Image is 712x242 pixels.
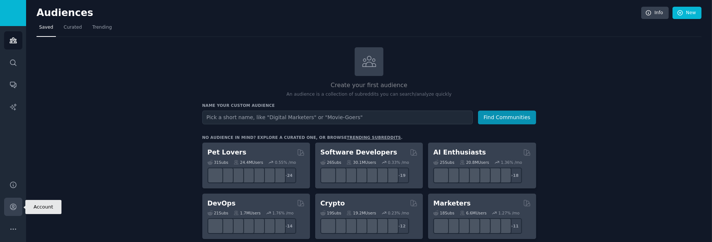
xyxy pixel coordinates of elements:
img: content_marketing [436,220,447,232]
img: AskMarketing [456,220,468,232]
img: csharp [333,169,344,181]
img: dogbreed [272,169,284,181]
div: 30.1M Users [346,160,376,165]
img: defiblockchain [364,220,376,232]
div: 31 Sub s [208,160,228,165]
div: 1.27 % /mo [499,210,520,216]
img: ethstaker [343,220,355,232]
img: AItoolsCatalog [456,169,468,181]
img: Emailmarketing [467,220,478,232]
div: 21 Sub s [208,210,228,216]
img: ethfinance [322,220,334,232]
img: googleads [477,220,489,232]
div: 0.23 % /mo [388,210,409,216]
div: 19 Sub s [320,210,341,216]
h2: Crypto [320,199,345,208]
input: Pick a short name, like "Digital Marketers" or "Movie-Goers" [202,111,473,124]
img: PetAdvice [262,169,273,181]
span: Saved [39,24,53,31]
div: 6.6M Users [460,210,487,216]
img: elixir [385,169,396,181]
div: 19.2M Users [346,210,376,216]
div: 25 Sub s [433,160,454,165]
div: + 19 [393,168,409,183]
img: ArtificalIntelligence [498,169,510,181]
img: OpenAIDev [488,169,499,181]
img: GoogleGeminiAI [436,169,447,181]
img: software [322,169,334,181]
img: DeepSeek [446,169,458,181]
img: AskComputerScience [374,169,386,181]
div: + 24 [281,168,296,183]
img: OnlineMarketing [498,220,510,232]
div: 1.36 % /mo [501,160,522,165]
a: Trending [90,22,114,37]
img: defi_ [385,220,396,232]
img: GummySearch logo [4,7,22,20]
a: trending subreddits [347,135,401,140]
div: 18 Sub s [433,210,454,216]
img: MarketingResearch [488,220,499,232]
span: Trending [92,24,112,31]
h2: Software Developers [320,148,397,157]
img: cockatiel [251,169,263,181]
img: Docker_DevOps [230,220,242,232]
div: 20.8M Users [460,160,489,165]
img: web3 [354,220,365,232]
a: Curated [61,22,85,37]
a: Saved [37,22,56,37]
img: platformengineering [251,220,263,232]
img: chatgpt_promptDesign [467,169,478,181]
img: learnjavascript [343,169,355,181]
div: No audience in mind? Explore a curated one, or browse . [202,135,403,140]
img: bigseo [446,220,458,232]
img: aws_cdk [262,220,273,232]
div: 24.4M Users [234,160,263,165]
a: Info [641,7,669,19]
div: + 18 [506,168,522,183]
span: Curated [64,24,82,31]
img: 0xPolygon [333,220,344,232]
h2: Pet Lovers [208,148,247,157]
img: DevOpsLinks [241,220,252,232]
h2: Marketers [433,199,471,208]
button: Find Communities [478,111,536,124]
h2: Audiences [37,7,641,19]
img: leopardgeckos [230,169,242,181]
img: chatgpt_prompts_ [477,169,489,181]
div: 26 Sub s [320,160,341,165]
div: 0.33 % /mo [388,160,409,165]
div: 0.55 % /mo [275,160,296,165]
h2: AI Enthusiasts [433,148,486,157]
div: 1.76 % /mo [272,210,294,216]
img: PlatformEngineers [272,220,284,232]
h3: Name your custom audience [202,103,536,108]
div: 1.7M Users [234,210,261,216]
a: New [673,7,702,19]
div: + 11 [506,218,522,234]
div: + 12 [393,218,409,234]
div: + 14 [281,218,296,234]
img: AWS_Certified_Experts [220,220,231,232]
img: reactnative [364,169,376,181]
img: CryptoNews [374,220,386,232]
p: An audience is a collection of subreddits you can search/analyze quickly [202,91,536,98]
img: ballpython [220,169,231,181]
img: turtle [241,169,252,181]
h2: Create your first audience [202,81,536,90]
h2: DevOps [208,199,236,208]
img: herpetology [209,169,221,181]
img: iOSProgramming [354,169,365,181]
img: azuredevops [209,220,221,232]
